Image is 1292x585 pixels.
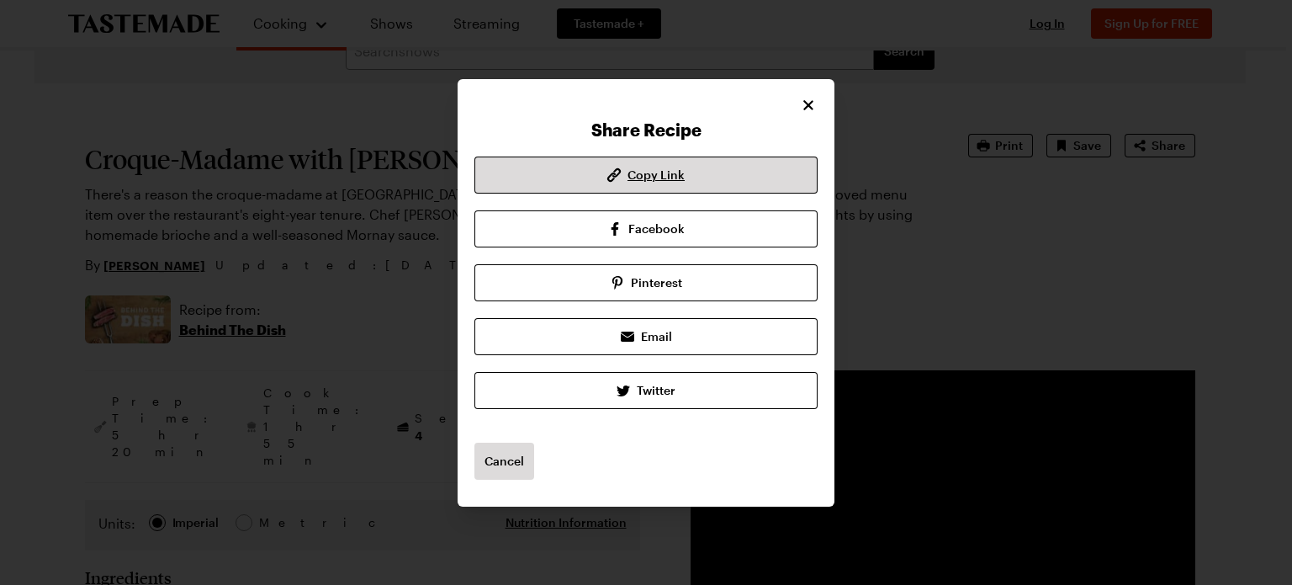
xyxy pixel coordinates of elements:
span: Cancel [484,453,524,470]
span: Twitter [637,382,675,399]
a: Facebook [474,210,818,247]
span: Email [641,328,672,345]
span: Pinterest [631,274,682,291]
button: Cancel [474,443,534,480]
h2: Share Recipe [474,120,818,140]
span: Copy Link [627,167,685,183]
span: Facebook [628,221,685,237]
a: Twitter [474,372,818,409]
button: Close [799,96,818,114]
a: Email [474,318,818,355]
button: Copy Link [474,157,818,194]
a: Pinterest [474,264,818,301]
